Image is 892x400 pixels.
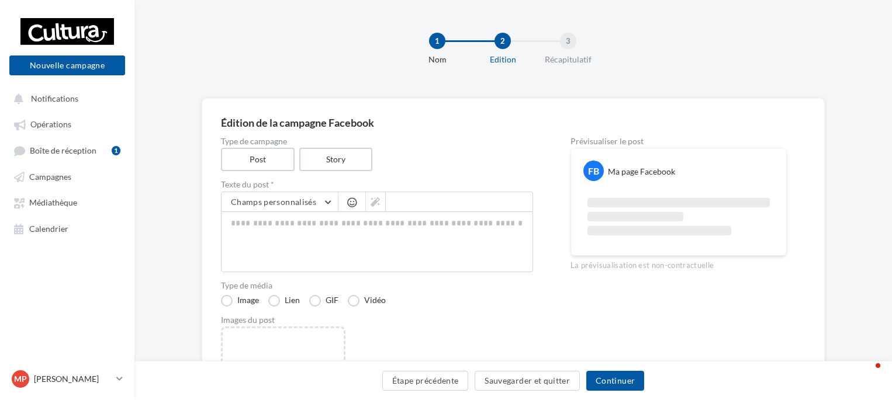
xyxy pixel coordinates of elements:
[221,316,533,324] div: Images du post
[29,224,68,234] span: Calendrier
[475,371,580,391] button: Sauvegarder et quitter
[583,161,604,181] div: FB
[7,140,127,161] a: Boîte de réception1
[348,295,386,307] label: Vidéo
[34,373,112,385] p: [PERSON_NAME]
[9,55,125,75] button: Nouvelle campagne
[608,166,675,178] div: Ma page Facebook
[221,148,295,171] label: Post
[465,54,540,65] div: Edition
[31,93,78,103] span: Notifications
[299,148,373,171] label: Story
[231,197,316,207] span: Champs personnalisés
[7,218,127,239] a: Calendrier
[221,137,533,145] label: Type de campagne
[14,373,27,385] span: MP
[309,295,338,307] label: GIF
[531,54,606,65] div: Récapitulatif
[221,117,805,128] div: Édition de la campagne Facebook
[221,295,259,307] label: Image
[382,371,469,391] button: Étape précédente
[495,33,511,49] div: 2
[571,256,787,271] div: La prévisualisation est non-contractuelle
[571,137,787,145] div: Prévisualiser le post
[7,192,127,213] a: Médiathèque
[29,198,77,208] span: Médiathèque
[7,88,123,109] button: Notifications
[30,120,71,130] span: Opérations
[221,180,533,189] label: Texte du post *
[222,192,338,212] button: Champs personnalisés
[268,295,300,307] label: Lien
[9,368,125,390] a: MP [PERSON_NAME]
[112,146,120,155] div: 1
[30,145,96,155] span: Boîte de réception
[7,113,127,134] a: Opérations
[586,371,644,391] button: Continuer
[7,166,127,187] a: Campagnes
[852,360,880,388] iframe: Intercom live chat
[560,33,576,49] div: 3
[29,172,71,182] span: Campagnes
[400,54,475,65] div: Nom
[429,33,445,49] div: 1
[221,281,533,290] label: Type de média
